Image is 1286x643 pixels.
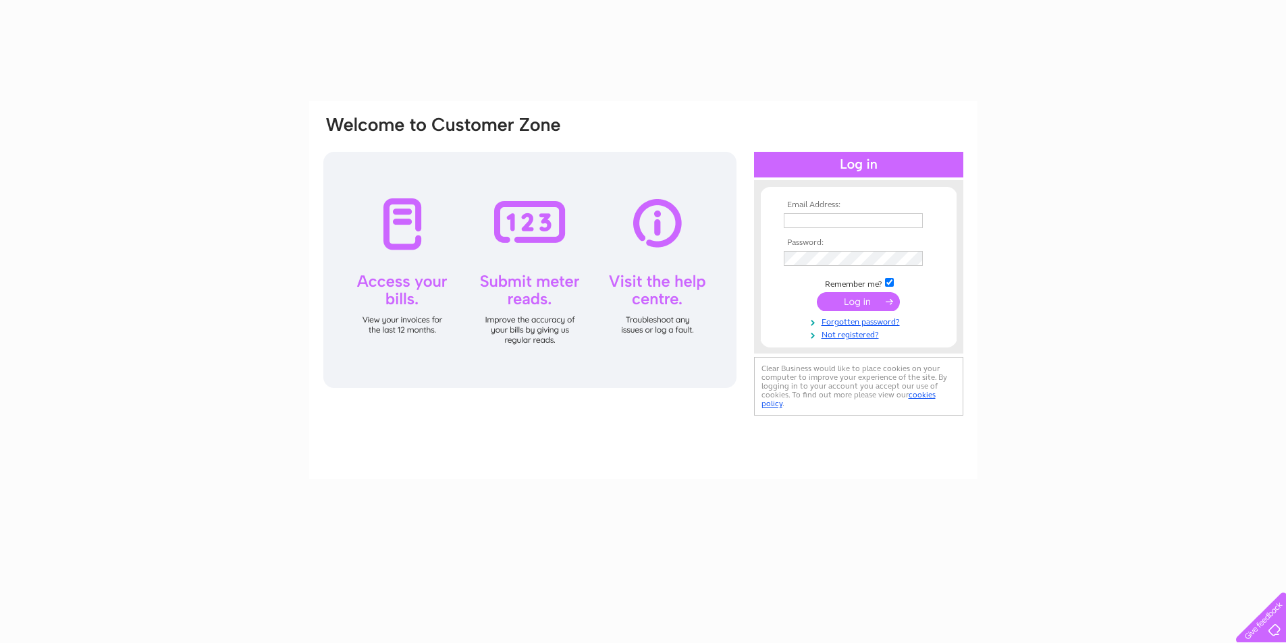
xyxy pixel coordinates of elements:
[761,390,936,408] a: cookies policy
[784,314,937,327] a: Forgotten password?
[817,292,900,311] input: Submit
[754,357,963,416] div: Clear Business would like to place cookies on your computer to improve your experience of the sit...
[784,327,937,340] a: Not registered?
[780,276,937,289] td: Remember me?
[780,238,937,248] th: Password:
[780,200,937,210] th: Email Address:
